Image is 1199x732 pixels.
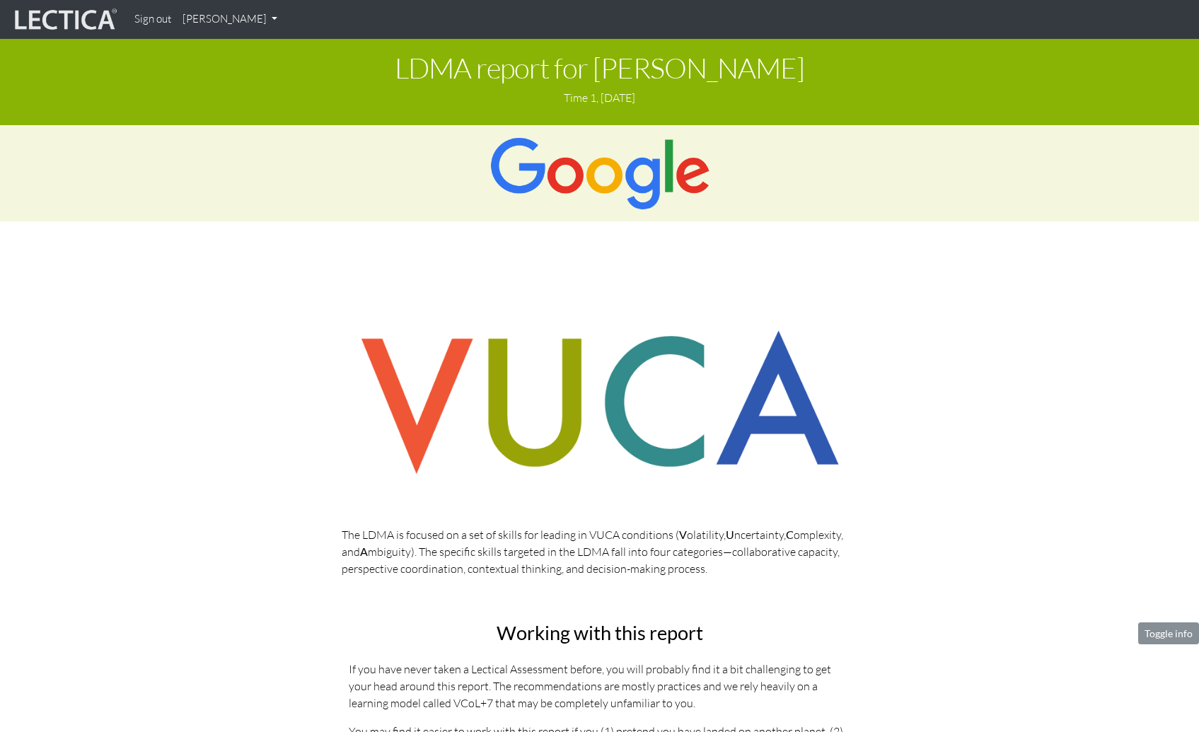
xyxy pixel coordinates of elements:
strong: C [786,528,794,541]
img: vuca skills [342,313,858,492]
strong: V [679,528,687,541]
a: [PERSON_NAME] [177,6,283,33]
img: lecticalive [11,6,117,33]
a: Sign out [129,6,177,33]
img: Google Logo [489,136,709,210]
button: Toggle info [1138,622,1199,644]
p: Time 1, [DATE] [11,89,1188,106]
p: If you have never taken a Lectical Assessment before, you will probably find it a bit challenging... [349,661,851,711]
h1: LDMA report for [PERSON_NAME] [11,52,1188,83]
h2: Working with this report [349,622,851,644]
strong: U [726,528,734,541]
p: The LDMA is focused on a set of skills for leading in VUCA conditions ( olatility, ncertainty, om... [342,526,858,577]
strong: A [360,545,368,558]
